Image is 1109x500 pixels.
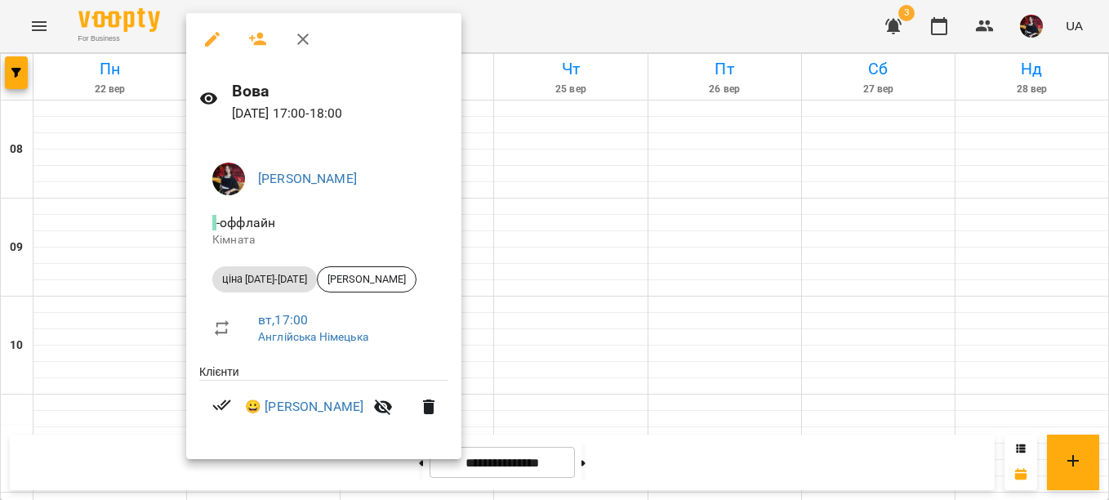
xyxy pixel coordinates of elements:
a: 😀 [PERSON_NAME] [245,397,363,417]
span: ціна [DATE]-[DATE] [212,272,317,287]
img: de6393591fadb672c89d4fb26127103c.jpg [212,163,245,195]
span: [PERSON_NAME] [318,272,416,287]
ul: Клієнти [199,364,448,440]
svg: Візит сплачено [212,395,232,415]
a: [PERSON_NAME] [258,171,357,186]
span: - оффлайн [212,215,278,230]
a: Англійська Німецька [258,330,368,343]
h6: Вова [232,78,448,104]
a: вт , 17:00 [258,312,308,328]
p: Кімната [212,232,435,248]
div: [PERSON_NAME] [317,266,416,292]
p: [DATE] 17:00 - 18:00 [232,104,448,123]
